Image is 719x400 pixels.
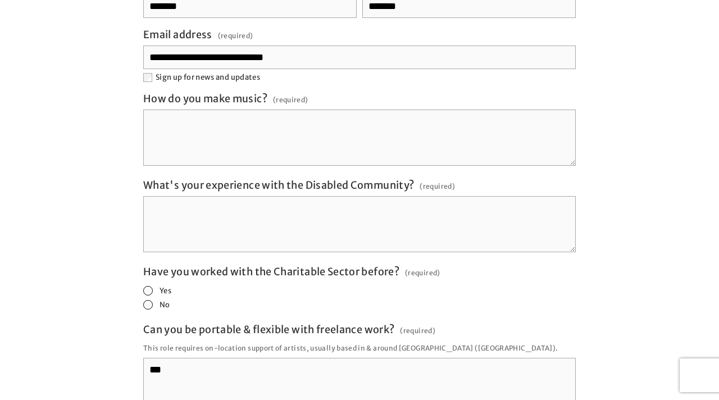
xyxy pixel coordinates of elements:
[420,179,455,194] span: (required)
[218,28,253,43] span: (required)
[273,92,308,107] span: (required)
[405,265,440,280] span: (required)
[143,92,267,105] span: How do you make music?
[143,340,576,356] p: This role requires on-location support of artists, usually based in & around [GEOGRAPHIC_DATA] ([...
[156,72,260,82] span: Sign up for news and updates
[143,179,414,192] span: What's your experience with the Disabled Community?
[160,300,170,310] span: No
[143,265,399,278] span: Have you worked with the Charitable Sector before?
[400,323,435,338] span: (required)
[160,286,171,296] span: Yes
[143,28,212,41] span: Email address
[143,323,394,336] span: Can you be portable & flexible with freelance work?
[143,73,152,82] input: Sign up for news and updates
